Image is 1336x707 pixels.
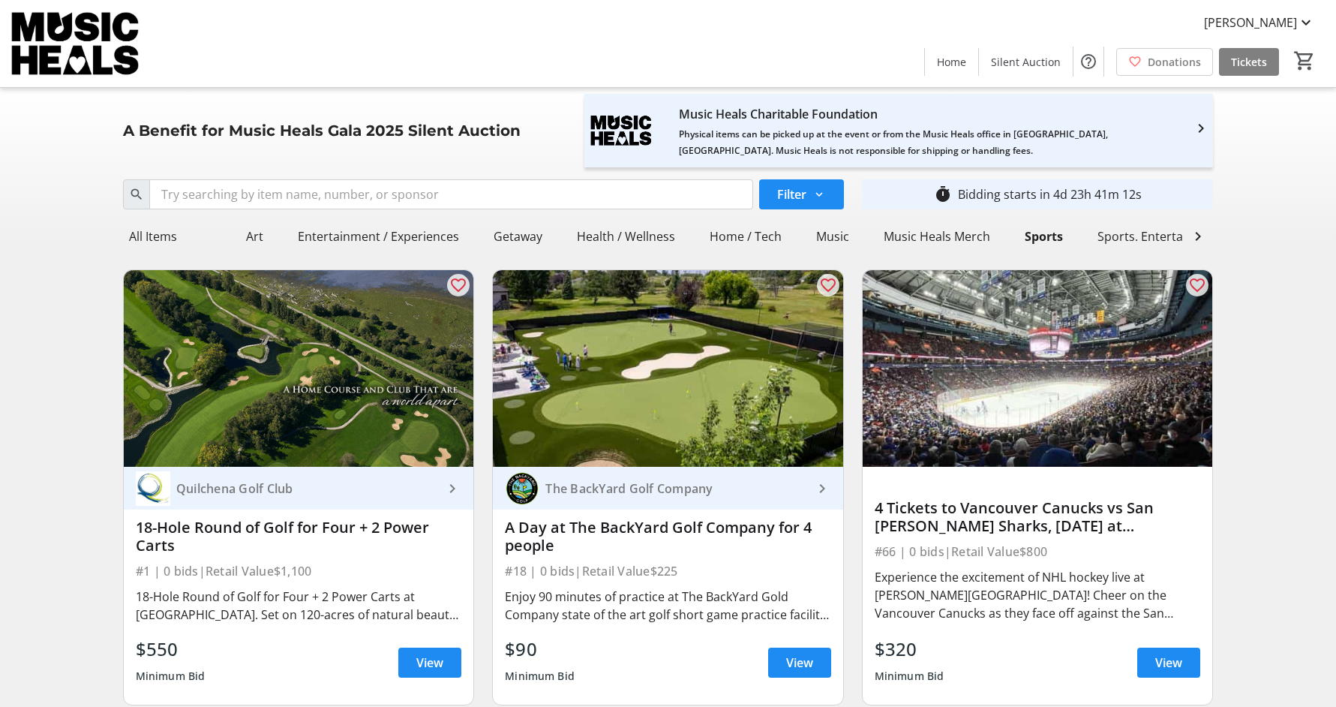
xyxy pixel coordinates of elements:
[240,221,269,251] div: Art
[136,561,462,582] div: #1 | 0 bids | Retail Value $1,100
[1204,14,1297,32] span: [PERSON_NAME]
[505,519,831,555] div: A Day at The BackYard Golf Company for 4 people
[170,481,444,496] div: Quilchena Golf Club
[768,648,831,678] a: View
[505,663,575,690] div: Minimum Bid
[1155,654,1182,672] span: View
[1091,221,1308,251] div: Sports. Entertainment / Experiences
[1192,11,1327,35] button: [PERSON_NAME]
[124,270,474,467] img: 18-Hole Round of Golf for Four + 2 Power Carts
[937,54,966,70] span: Home
[991,54,1061,70] span: Silent Auction
[704,221,788,251] div: Home / Tech
[505,561,831,582] div: #18 | 0 bids | Retail Value $225
[863,270,1213,467] img: 4 Tickets to Vancouver Canucks vs San Jose Sharks, Tuesday January 27, 2026 at Rogers Arena
[398,648,461,678] a: View
[136,471,170,506] img: Quilchena Golf Club
[777,185,806,203] span: Filter
[539,481,813,496] div: The BackYard Golf Company
[292,221,465,251] div: Entertainment / Experiences
[759,179,844,209] button: Filter
[875,541,1201,562] div: #66 | 0 bids | Retail Value $800
[875,636,944,663] div: $320
[934,185,952,203] mat-icon: timer_outline
[493,467,843,510] a: The BackYard Golf CompanyThe BackYard Golf Company
[786,654,813,672] span: View
[1019,221,1069,251] div: Sports
[979,48,1073,76] a: Silent Auction
[1137,648,1200,678] a: View
[124,467,474,510] a: Quilchena Golf ClubQuilchena Golf Club
[875,663,944,690] div: Minimum Bid
[1116,48,1213,76] a: Donations
[136,588,462,624] div: 18-Hole Round of Golf for Four + 2 Power Carts at [GEOGRAPHIC_DATA]. Set on 120-acres of natural ...
[875,499,1201,535] div: 4 Tickets to Vancouver Canucks vs San [PERSON_NAME] Sharks, [DATE] at [PERSON_NAME][GEOGRAPHIC_DATA]
[575,97,1222,164] a: Music Heals Charitable Foundation's logoMusic Heals Charitable FoundationPhysical items can be pi...
[449,276,467,294] mat-icon: favorite_outline
[1231,54,1267,70] span: Tickets
[810,221,855,251] div: Music
[149,179,753,209] input: Try searching by item name, number, or sponsor
[505,588,831,624] div: Enjoy 90 minutes of practice at The BackYard Gold Company state of the art golf short game practi...
[136,663,206,690] div: Minimum Bid
[136,636,206,663] div: $550
[958,185,1142,203] div: Bidding starts in 4d 23h 41m 12s
[819,276,837,294] mat-icon: favorite_outline
[571,221,681,251] div: Health / Wellness
[505,471,539,506] img: The BackYard Golf Company
[493,270,843,467] img: A Day at The BackYard Golf Company for 4 people
[136,519,462,555] div: 18-Hole Round of Golf for Four + 2 Power Carts
[416,654,443,672] span: View
[443,480,461,498] mat-icon: keyboard_arrow_right
[878,221,996,251] div: Music Heals Merch
[587,97,655,164] img: Music Heals Charitable Foundation's logo
[505,636,575,663] div: $90
[1073,47,1103,77] button: Help
[679,102,1168,126] div: Music Heals Charitable Foundation
[9,6,143,81] img: Music Heals Charitable Foundation's Logo
[679,126,1168,159] div: Physical items can be picked up at the event or from the Music Heals office in [GEOGRAPHIC_DATA],...
[114,119,530,143] div: A Benefit for Music Heals Gala 2025 Silent Auction
[1291,47,1318,74] button: Cart
[488,221,548,251] div: Getaway
[875,568,1201,622] div: Experience the excitement of NHL hockey live at [PERSON_NAME][GEOGRAPHIC_DATA]! Cheer on the Vanc...
[1148,54,1201,70] span: Donations
[1188,276,1206,294] mat-icon: favorite_outline
[925,48,978,76] a: Home
[123,221,183,251] div: All Items
[813,480,831,498] mat-icon: keyboard_arrow_right
[1219,48,1279,76] a: Tickets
